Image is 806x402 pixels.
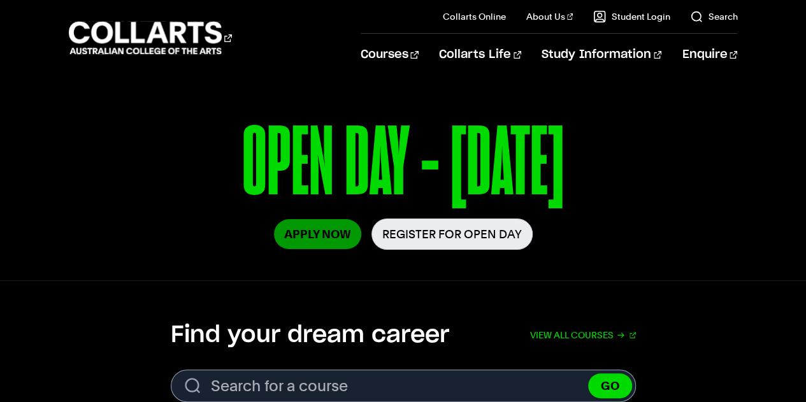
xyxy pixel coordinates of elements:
a: Search [690,10,737,23]
a: View all courses [530,321,636,349]
h2: Find your dream career [171,321,449,349]
p: OPEN DAY - [DATE] [69,113,738,219]
div: Go to homepage [69,20,232,56]
a: Enquire [682,34,737,76]
a: Courses [361,34,419,76]
a: Student Login [593,10,670,23]
button: GO [588,373,632,398]
input: Search for a course [171,370,636,402]
a: About Us [526,10,573,23]
a: Register for Open Day [371,219,533,250]
a: Collarts Online [443,10,506,23]
a: Collarts Life [439,34,521,76]
form: Search [171,370,636,402]
a: Study Information [542,34,661,76]
a: Apply Now [274,219,361,249]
